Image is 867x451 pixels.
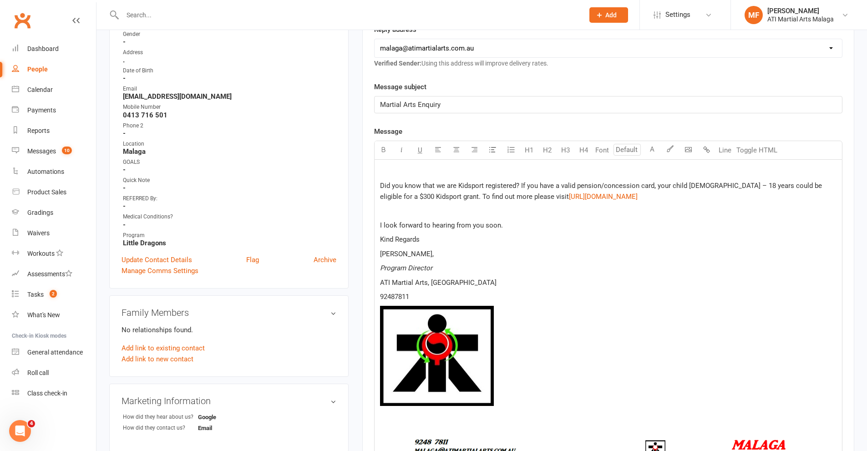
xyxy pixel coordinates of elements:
div: Tasks [27,291,44,298]
a: People [12,59,96,80]
span: U [418,146,422,154]
strong: Google [198,414,250,421]
h3: Family Members [122,308,336,318]
div: Reports [27,127,50,134]
a: General attendance kiosk mode [12,342,96,363]
button: H3 [557,141,575,159]
a: Assessments [12,264,96,284]
strong: Email [198,425,250,431]
a: Payments [12,100,96,121]
span: 4 [28,420,35,427]
span: Did you know that we are Kidsport registered? If you have a valid pension/concession card, your c... [380,182,824,201]
a: Gradings [12,203,96,223]
iframe: Intercom live chat [9,420,31,442]
strong: . [123,56,336,64]
div: People [27,66,48,73]
strong: Verified Sender: [374,60,421,67]
button: H4 [575,141,593,159]
div: Gradings [27,209,53,216]
a: Product Sales [12,182,96,203]
strong: - [123,38,336,46]
input: Search... [120,9,578,21]
strong: - [123,129,336,137]
div: Roll call [27,369,49,376]
div: Automations [27,168,64,175]
label: Message subject [374,81,426,92]
div: ATI Martial Arts Malaga [767,15,834,23]
a: Archive [314,254,336,265]
span: Add [605,11,617,19]
div: Date of Birth [123,66,336,75]
strong: Malaga [123,147,336,156]
div: Messages [27,147,56,155]
input: Default [613,144,641,156]
div: Gender [123,30,336,39]
img: logo.png [380,306,494,406]
a: Class kiosk mode [12,383,96,404]
a: Manage Comms Settings [122,265,198,276]
a: Update Contact Details [122,254,192,265]
a: Dashboard [12,39,96,59]
strong: - [123,74,336,82]
strong: Little Dragons [123,239,336,247]
span: [URL][DOMAIN_NAME] [569,193,638,201]
a: Clubworx [11,9,34,32]
div: General attendance [27,349,83,356]
button: U [411,141,429,159]
div: MF [745,6,763,24]
div: Mobile Number [123,103,336,111]
div: Dashboard [27,45,59,52]
span: 10 [62,147,72,154]
button: A [643,141,661,159]
div: How did they hear about us? [123,413,198,421]
strong: - [123,202,336,210]
span: 92487811 [380,293,409,301]
div: Workouts [27,250,55,257]
a: Messages 10 [12,141,96,162]
div: Calendar [27,86,53,93]
div: Assessments [27,270,72,278]
div: GOALS [123,158,336,167]
span: [PERSON_NAME], [380,250,434,258]
span: Kind Regards [380,235,420,243]
p: No relationships found. [122,324,336,335]
div: REFERRED By: [123,194,336,203]
div: Email [123,85,336,93]
div: Program [123,231,336,240]
div: Product Sales [27,188,66,196]
strong: [EMAIL_ADDRESS][DOMAIN_NAME] [123,92,336,101]
a: Reports [12,121,96,141]
h3: Marketing Information [122,396,336,406]
a: Calendar [12,80,96,100]
strong: - [123,184,336,192]
a: Waivers [12,223,96,243]
div: Payments [27,106,56,114]
a: Add link to new contact [122,354,193,365]
button: Font [593,141,611,159]
span: ATI Martial Arts, [GEOGRAPHIC_DATA] [380,279,497,287]
a: What's New [12,305,96,325]
button: H1 [520,141,538,159]
a: Add link to existing contact [122,343,205,354]
div: Phone 2 [123,122,336,130]
span: Martial Arts Enquiry [380,101,441,109]
a: Workouts [12,243,96,264]
span: I look forward to hearing from you soon. [380,221,503,229]
span: 2 [50,290,57,298]
div: How did they contact us? [123,424,198,432]
button: Toggle HTML [734,141,780,159]
button: Add [589,7,628,23]
span: Using this address will improve delivery rates. [374,60,548,67]
a: Roll call [12,363,96,383]
button: H2 [538,141,557,159]
div: Class check-in [27,390,67,397]
strong: - [123,166,336,174]
div: Address [123,48,336,57]
div: Waivers [27,229,50,237]
a: Automations [12,162,96,182]
a: Flag [246,254,259,265]
span: Settings [665,5,690,25]
div: Quick Note [123,176,336,185]
span: Program Director [380,264,432,272]
div: [PERSON_NAME] [767,7,834,15]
